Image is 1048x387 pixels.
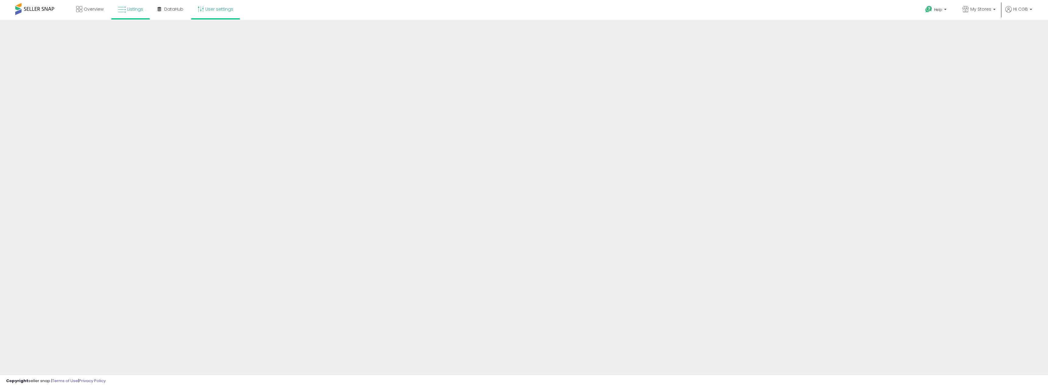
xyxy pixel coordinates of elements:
[1005,6,1032,20] a: Hi CGB
[970,6,991,12] span: My Stores
[1013,6,1028,12] span: Hi CGB
[934,7,942,12] span: Help
[164,6,183,12] span: DataHub
[925,5,933,13] i: Get Help
[127,6,143,12] span: Listings
[84,6,104,12] span: Overview
[920,1,953,20] a: Help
